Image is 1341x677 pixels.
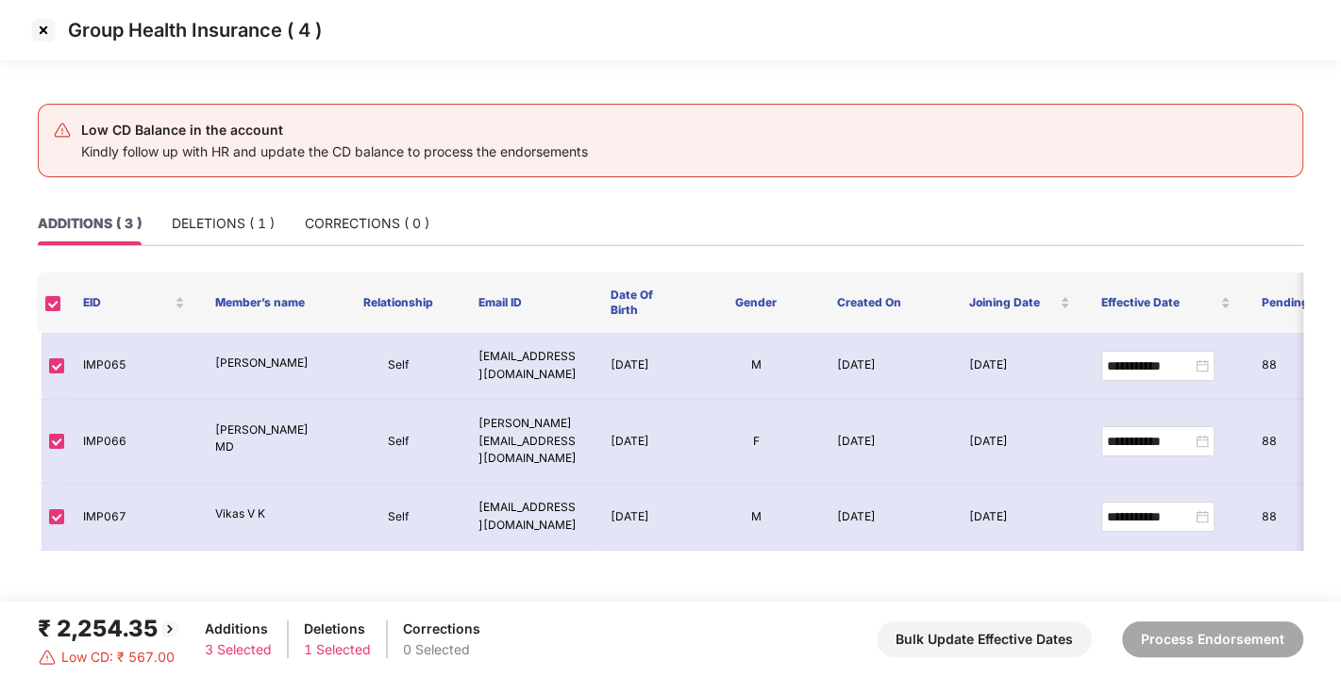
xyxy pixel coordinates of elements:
td: [DATE] [595,484,690,551]
th: EID [68,272,200,333]
th: Gender [690,272,822,333]
th: Member’s name [200,272,332,333]
th: Effective Date [1085,272,1246,333]
div: ADDITIONS ( 3 ) [38,213,142,234]
img: svg+xml;base64,PHN2ZyBpZD0iQ3Jvc3MtMzJ4MzIiIHhtbG5zPSJodHRwOi8vd3d3LnczLm9yZy8yMDAwL3N2ZyIgd2lkdG... [28,15,59,45]
th: Date Of Birth [595,272,690,333]
button: Bulk Update Effective Dates [877,621,1092,657]
td: [EMAIL_ADDRESS][DOMAIN_NAME] [463,333,595,400]
p: Group Health Insurance ( 4 ) [68,19,322,41]
td: F [690,400,822,485]
td: IMP067 [68,484,200,551]
td: Self [332,400,464,485]
div: Kindly follow up with HR and update the CD balance to process the endorsements [81,141,588,162]
td: [DATE] [954,400,1086,485]
div: CORRECTIONS ( 0 ) [305,213,429,234]
td: IMP065 [68,333,200,400]
button: Process Endorsement [1122,621,1303,657]
div: 0 Selected [403,639,480,660]
td: [DATE] [595,333,690,400]
div: Deletions [304,619,371,639]
span: Low CD: ₹ 567.00 [61,647,175,668]
img: svg+xml;base64,PHN2ZyBpZD0iQmFjay0yMHgyMCIgeG1sbnM9Imh0dHA6Ly93d3cudzMub3JnLzIwMDAvc3ZnIiB3aWR0aD... [159,618,181,640]
td: [DATE] [954,484,1086,551]
th: Email ID [463,272,595,333]
img: svg+xml;base64,PHN2ZyBpZD0iRGFuZ2VyLTMyeDMyIiB4bWxucz0iaHR0cDovL3d3dy53My5vcmcvMjAwMC9zdmciIHdpZH... [38,648,57,667]
td: [PERSON_NAME][EMAIL_ADDRESS][DOMAIN_NAME] [463,400,595,485]
div: 3 Selected [205,639,272,660]
td: Self [332,484,464,551]
span: EID [83,295,171,310]
td: Self [332,333,464,400]
th: Relationship [332,272,464,333]
div: Additions [205,619,272,639]
span: Effective Date [1100,295,1216,310]
img: svg+xml;base64,PHN2ZyB4bWxucz0iaHR0cDovL3d3dy53My5vcmcvMjAwMC9zdmciIHdpZHRoPSIyNCIgaGVpZ2h0PSIyNC... [53,121,72,140]
td: [DATE] [822,484,954,551]
td: M [690,484,822,551]
td: [DATE] [954,333,1086,400]
p: [PERSON_NAME] MD [215,421,317,457]
td: [EMAIL_ADDRESS][DOMAIN_NAME] [463,484,595,551]
div: 1 Selected [304,639,371,660]
td: IMP066 [68,400,200,485]
div: ₹ 2,254.35 [38,611,181,647]
td: [DATE] [595,400,690,485]
div: Corrections [403,619,480,639]
td: [DATE] [822,333,954,400]
div: DELETIONS ( 1 ) [172,213,275,234]
span: Joining Date [969,295,1057,310]
div: Low CD Balance in the account [81,119,588,141]
th: Created On [822,272,954,333]
p: [PERSON_NAME] [215,355,317,372]
p: Vikas V K [215,505,317,523]
td: M [690,333,822,400]
th: Joining Date [954,272,1086,333]
td: [DATE] [822,400,954,485]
